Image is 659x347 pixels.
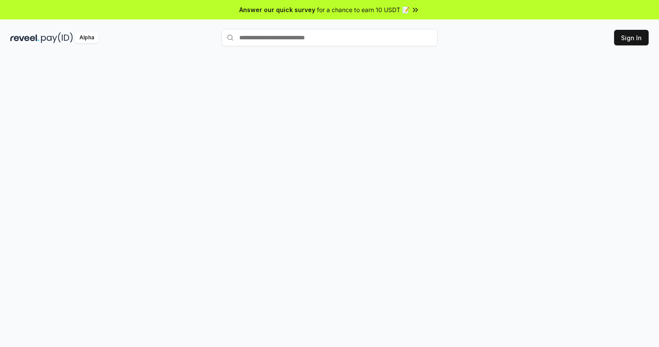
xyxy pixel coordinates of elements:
button: Sign In [614,30,649,45]
img: pay_id [41,32,73,43]
div: Alpha [75,32,99,43]
span: Answer our quick survey [239,5,315,14]
span: for a chance to earn 10 USDT 📝 [317,5,409,14]
img: reveel_dark [10,32,39,43]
